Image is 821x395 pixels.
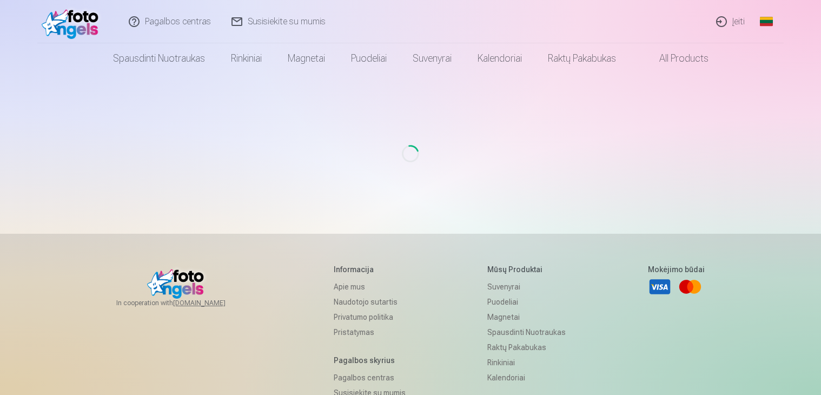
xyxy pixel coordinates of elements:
h5: Pagalbos skyrius [334,355,406,366]
a: Kalendoriai [465,43,535,74]
a: All products [629,43,721,74]
a: Magnetai [275,43,338,74]
h5: Informacija [334,264,406,275]
a: Raktų pakabukas [487,340,566,355]
a: [DOMAIN_NAME] [173,299,251,307]
a: Naudotojo sutartis [334,294,406,310]
a: Pagalbos centras [334,370,406,385]
a: Rinkiniai [487,355,566,370]
a: Privatumo politika [334,310,406,325]
a: Magnetai [487,310,566,325]
a: Raktų pakabukas [535,43,629,74]
h5: Mokėjimo būdai [648,264,705,275]
a: Suvenyrai [400,43,465,74]
a: Suvenyrai [487,279,566,294]
span: In cooperation with [116,299,251,307]
a: Puodeliai [338,43,400,74]
a: Spausdinti nuotraukas [487,325,566,340]
a: Mastercard [678,275,702,299]
a: Puodeliai [487,294,566,310]
h5: Mūsų produktai [487,264,566,275]
a: Kalendoriai [487,370,566,385]
a: Visa [648,275,672,299]
a: Pristatymas [334,325,406,340]
a: Spausdinti nuotraukas [100,43,218,74]
img: /fa5 [42,4,104,39]
a: Rinkiniai [218,43,275,74]
a: Apie mus [334,279,406,294]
